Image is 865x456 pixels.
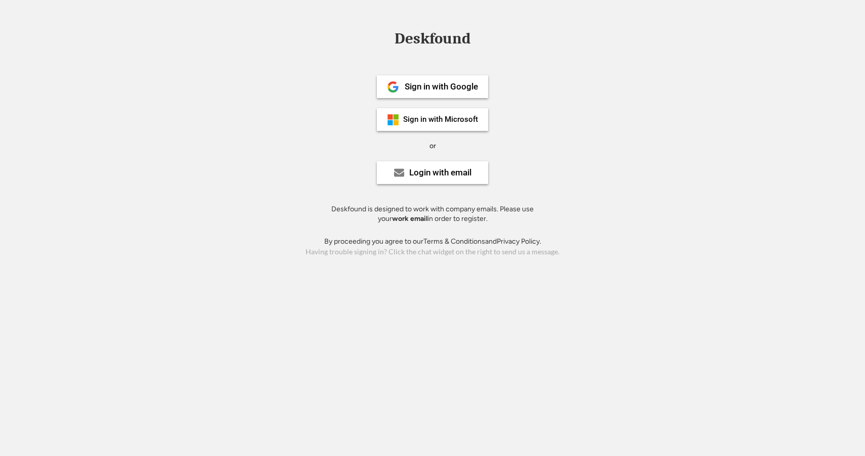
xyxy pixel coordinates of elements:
div: Sign in with Microsoft [403,116,478,123]
img: 1024px-Google__G__Logo.svg.png [387,81,399,93]
div: Deskfound [390,31,475,47]
strong: work email [392,214,427,223]
a: Privacy Policy. [497,237,541,246]
div: By proceeding you agree to our and [324,237,541,247]
div: Login with email [409,168,471,177]
div: Sign in with Google [405,82,478,91]
div: or [429,141,436,151]
div: Deskfound is designed to work with company emails. Please use your in order to register. [319,204,546,224]
img: ms-symbollockup_mssymbol_19.png [387,114,399,126]
a: Terms & Conditions [423,237,485,246]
